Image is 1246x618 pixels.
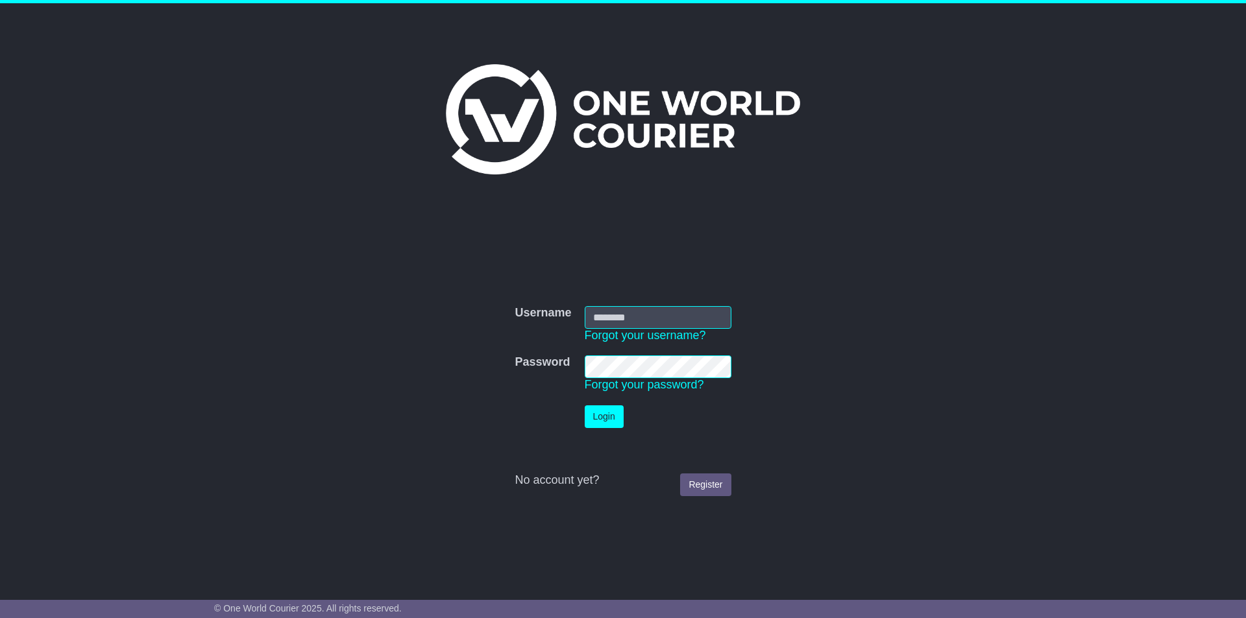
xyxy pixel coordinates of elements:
label: Password [515,355,570,370]
span: © One World Courier 2025. All rights reserved. [214,603,402,613]
div: No account yet? [515,473,731,488]
button: Login [585,405,624,428]
label: Username [515,306,571,320]
a: Forgot your password? [585,378,704,391]
img: One World [446,64,800,174]
a: Register [680,473,731,496]
a: Forgot your username? [585,329,706,342]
